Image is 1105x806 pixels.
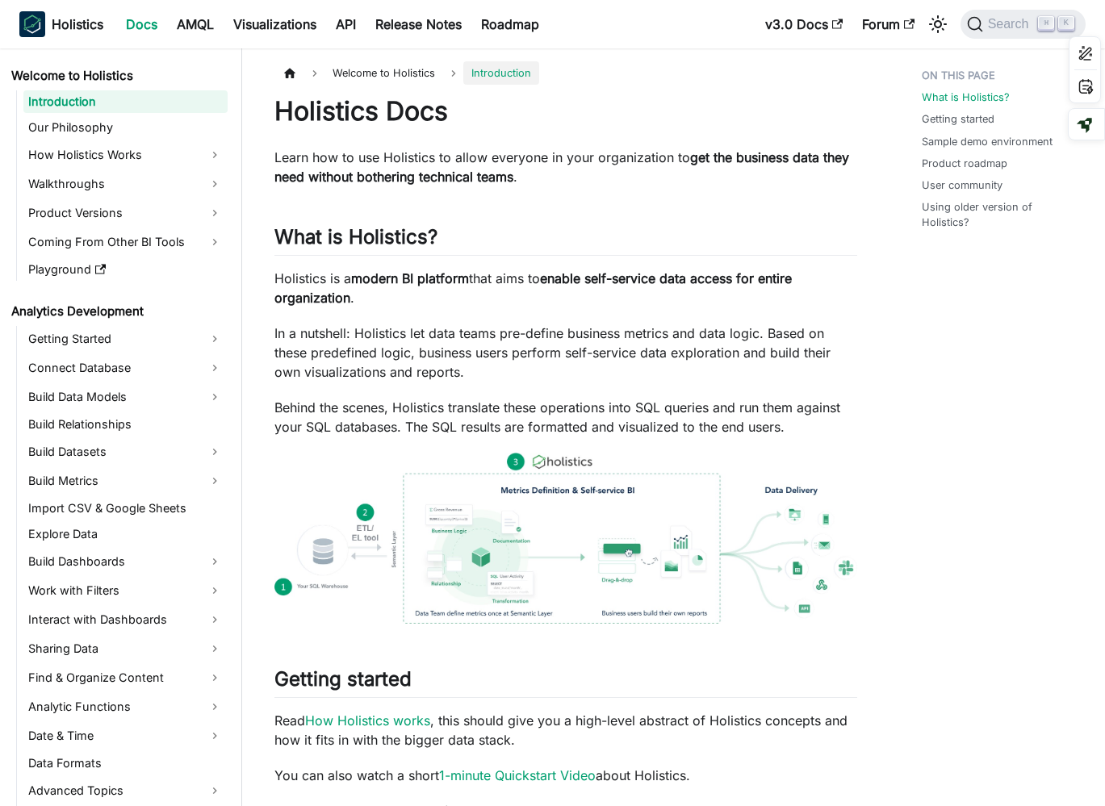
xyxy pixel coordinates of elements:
h1: Holistics Docs [274,95,857,127]
a: Analytic Functions [23,694,228,720]
strong: modern BI platform [351,270,469,286]
a: Analytics Development [6,300,228,323]
a: Build Metrics [23,468,228,494]
a: Connect Database [23,355,228,381]
button: Switch between dark and light mode (currently light mode) [925,11,951,37]
nav: Breadcrumbs [274,61,857,85]
img: Holistics [19,11,45,37]
span: Search [983,17,1039,31]
p: Read , this should give you a high-level abstract of Holistics concepts and how it fits in with t... [274,711,857,750]
a: Our Philosophy [23,116,228,139]
a: Product Versions [23,200,228,226]
a: Explore Data [23,523,228,545]
p: In a nutshell: Holistics let data teams pre-define business metrics and data logic. Based on thes... [274,324,857,382]
a: v3.0 Docs [756,11,852,37]
a: Getting started [922,111,994,127]
a: Introduction [23,90,228,113]
a: API [326,11,366,37]
a: Find & Organize Content [23,665,228,691]
a: Import CSV & Google Sheets [23,497,228,520]
p: Holistics is a that aims to . [274,269,857,307]
a: Interact with Dashboards [23,607,228,633]
p: Behind the scenes, Holistics translate these operations into SQL queries and run them against you... [274,398,857,436]
a: Work with Filters [23,578,228,603]
b: Holistics [52,15,103,34]
a: Date & Time [23,723,228,749]
a: Docs [116,11,167,37]
img: How Holistics fits in your Data Stack [274,453,857,623]
h2: Getting started [274,667,857,698]
a: Using older version of Holistics? [922,199,1079,230]
span: Introduction [463,61,539,85]
a: Coming From Other BI Tools [23,229,228,255]
p: Learn how to use Holistics to allow everyone in your organization to . [274,148,857,186]
a: Welcome to Holistics [6,65,228,87]
a: Build Datasets [23,439,228,465]
kbd: ⌘ [1038,16,1054,31]
a: Sharing Data [23,636,228,662]
a: How Holistics Works [23,142,228,168]
a: How Holistics works [305,712,430,729]
a: Playground [23,258,228,281]
a: Sample demo environment [922,134,1053,149]
a: Getting Started [23,326,228,352]
h2: What is Holistics? [274,225,857,256]
a: Advanced Topics [23,778,228,804]
a: Build Data Models [23,384,228,410]
kbd: K [1058,16,1074,31]
p: You can also watch a short about Holistics. [274,766,857,785]
a: User community [922,177,1002,193]
a: Product roadmap [922,156,1007,171]
a: Visualizations [224,11,326,37]
span: Welcome to Holistics [324,61,443,85]
a: Roadmap [471,11,549,37]
a: 1-minute Quickstart Video [439,767,596,783]
a: Build Dashboards [23,549,228,574]
a: Release Notes [366,11,471,37]
a: AMQL [167,11,224,37]
a: Home page [274,61,305,85]
a: Forum [852,11,924,37]
a: What is Holistics? [922,90,1010,105]
a: Build Relationships [23,413,228,436]
button: Search (Command+K) [961,10,1086,39]
a: Walkthroughs [23,171,228,197]
a: HolisticsHolistics [19,11,103,37]
a: Data Formats [23,752,228,775]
